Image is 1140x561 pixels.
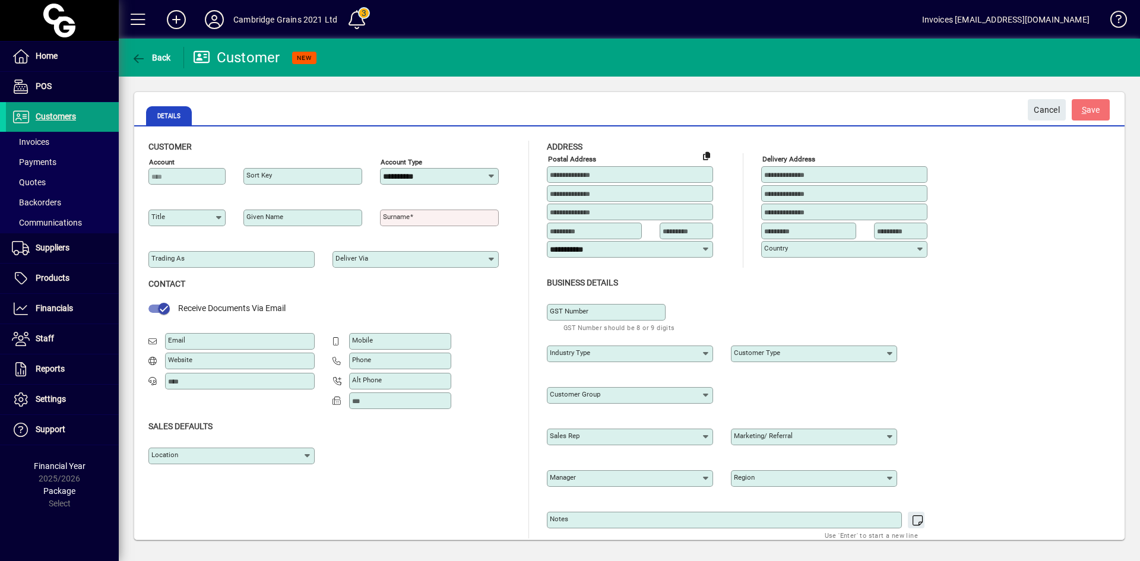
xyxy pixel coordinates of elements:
span: Backorders [12,198,61,207]
span: Cancel [1034,100,1060,120]
mat-label: Given name [246,213,283,221]
mat-label: Industry type [550,348,590,357]
button: Save [1072,99,1110,121]
div: Customer [193,48,280,67]
mat-hint: GST Number should be 8 or 9 digits [563,321,675,334]
span: Quotes [12,178,46,187]
span: Address [547,142,582,151]
mat-label: Account [149,158,175,166]
span: POS [36,81,52,91]
span: NEW [297,54,312,62]
mat-label: Website [168,356,192,364]
a: POS [6,72,119,102]
mat-label: Location [151,451,178,459]
mat-label: Marketing/ Referral [734,432,793,440]
button: Back [128,47,174,68]
a: Support [6,415,119,445]
a: Suppliers [6,233,119,263]
button: Add [157,9,195,30]
span: Products [36,273,69,283]
span: Financials [36,303,73,313]
a: Products [6,264,119,293]
a: Invoices [6,132,119,152]
mat-hint: Use 'Enter' to start a new line [825,528,918,542]
mat-label: Trading as [151,254,185,262]
button: Profile [195,9,233,30]
mat-label: Account Type [381,158,422,166]
a: Staff [6,324,119,354]
a: Home [6,42,119,71]
span: ave [1082,100,1100,120]
span: Suppliers [36,243,69,252]
a: Communications [6,213,119,233]
span: Settings [36,394,66,404]
a: Settings [6,385,119,414]
a: Reports [6,354,119,384]
span: S [1082,105,1087,115]
span: Staff [36,334,54,343]
span: Receive Documents Via Email [178,303,286,313]
span: Back [131,53,171,62]
mat-label: Notes [550,515,568,523]
mat-label: Manager [550,473,576,481]
span: Package [43,486,75,496]
mat-label: Sort key [246,171,272,179]
span: Sales defaults [148,421,213,431]
a: Backorders [6,192,119,213]
mat-label: Mobile [352,336,373,344]
mat-label: Sales rep [550,432,579,440]
button: Cancel [1028,99,1066,121]
a: Payments [6,152,119,172]
span: Home [36,51,58,61]
span: Financial Year [34,461,85,471]
a: Financials [6,294,119,324]
div: Cambridge Grains 2021 Ltd [233,10,337,29]
span: Invoices [12,137,49,147]
a: Knowledge Base [1101,2,1125,41]
mat-label: Alt Phone [352,376,382,384]
mat-label: Country [764,244,788,252]
mat-label: Deliver via [335,254,368,262]
span: Business details [547,278,618,287]
span: Details [146,106,192,125]
a: Quotes [6,172,119,192]
span: Reports [36,364,65,373]
span: Payments [12,157,56,167]
span: Customer [148,142,192,151]
mat-label: Customer type [734,348,780,357]
span: Customers [36,112,76,121]
button: Copy to Delivery address [697,146,716,165]
span: Contact [148,279,185,289]
mat-label: GST Number [550,307,588,315]
mat-label: Customer group [550,390,600,398]
mat-label: Phone [352,356,371,364]
span: Support [36,424,65,434]
mat-label: Surname [383,213,410,221]
span: Communications [12,218,82,227]
app-page-header-button: Back [119,47,184,68]
mat-label: Region [734,473,755,481]
mat-label: Email [168,336,185,344]
mat-label: Title [151,213,165,221]
div: Invoices [EMAIL_ADDRESS][DOMAIN_NAME] [922,10,1090,29]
